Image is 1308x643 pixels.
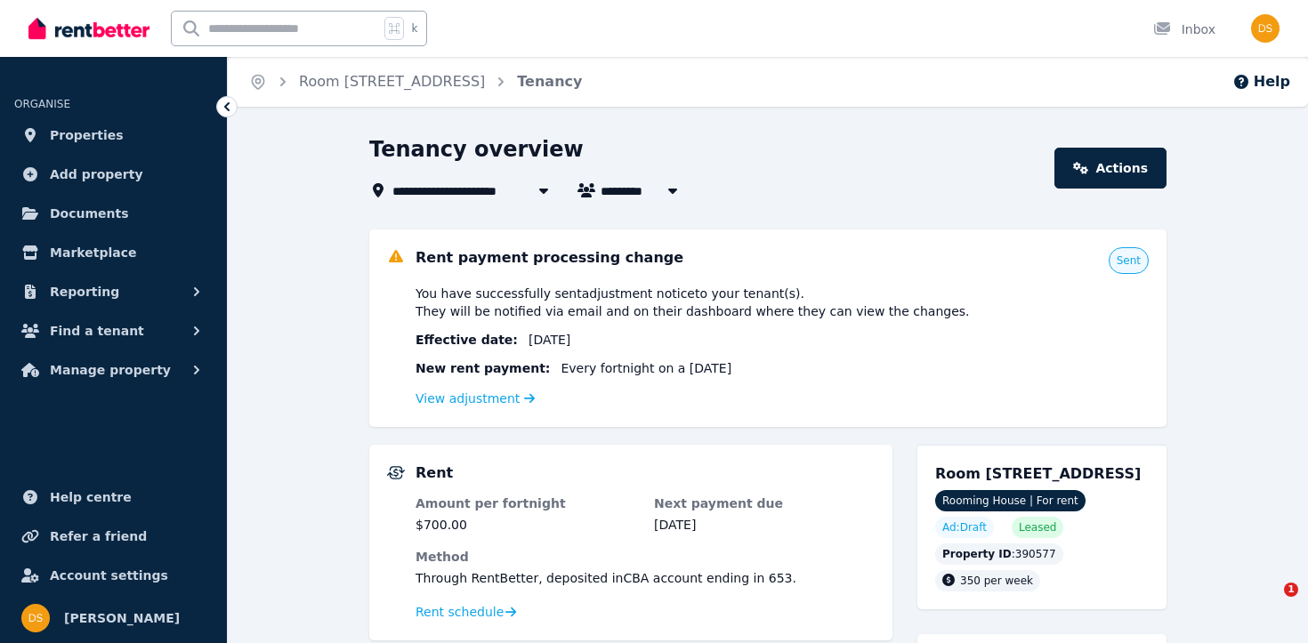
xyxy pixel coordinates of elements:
[1247,583,1290,625] iframe: Intercom live chat
[654,494,875,512] dt: Next payment due
[14,518,213,554] a: Refer a friend
[14,196,213,231] a: Documents
[416,571,796,585] span: Through RentBetter , deposited in CBA account ending in 653 .
[1054,148,1167,189] a: Actions
[416,391,535,406] a: View adjustment
[416,331,518,349] span: Effective date :
[14,352,213,388] button: Manage property
[50,125,124,146] span: Properties
[387,466,405,479] img: Rental Payments
[14,313,213,349] button: Find a tenant
[21,604,50,632] img: Don Siyambalapitiya
[14,98,70,110] span: ORGANISE
[416,603,517,621] a: Rent schedule
[1117,253,1141,268] span: Sent
[416,603,504,621] span: Rent schedule
[50,359,171,381] span: Manage property
[228,57,603,107] nav: Breadcrumb
[529,331,570,349] span: [DATE]
[14,479,213,515] a: Help centre
[960,575,1033,587] span: 350 per week
[299,73,485,90] a: Room [STREET_ADDRESS]
[14,117,213,153] a: Properties
[50,486,132,508] span: Help centre
[416,247,683,269] h5: Rent payment processing change
[935,465,1141,482] span: Room [STREET_ADDRESS]
[416,359,550,377] span: New rent payment:
[50,164,143,185] span: Add property
[50,526,147,547] span: Refer a friend
[1153,20,1215,38] div: Inbox
[14,235,213,270] a: Marketplace
[1284,583,1298,597] span: 1
[1019,520,1056,534] span: Leased
[50,320,144,342] span: Find a tenant
[517,73,582,90] a: Tenancy
[935,490,1086,511] span: Rooming House | For rent
[50,203,129,224] span: Documents
[416,462,453,484] h5: Rent
[416,494,636,512] dt: Amount per fortnight
[50,565,168,586] span: Account settings
[369,135,584,164] h1: Tenancy overview
[935,543,1063,565] div: : 390577
[14,558,213,593] a: Account settings
[14,274,213,309] button: Reporting
[942,520,987,534] span: Ad: Draft
[416,548,875,566] dt: Method
[50,281,119,302] span: Reporting
[1251,14,1280,43] img: Don Siyambalapitiya
[411,21,417,36] span: k
[14,157,213,192] a: Add property
[942,547,1012,561] span: Property ID
[416,285,970,320] span: You have successfully sent adjustment notice to your tenant(s) . They will be notified via email ...
[561,359,731,377] span: Every fortnight on a [DATE]
[416,516,636,534] dd: $700.00
[50,242,136,263] span: Marketplace
[654,516,875,534] dd: [DATE]
[64,607,180,629] span: [PERSON_NAME]
[1232,71,1290,92] button: Help
[28,15,149,42] img: RentBetter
